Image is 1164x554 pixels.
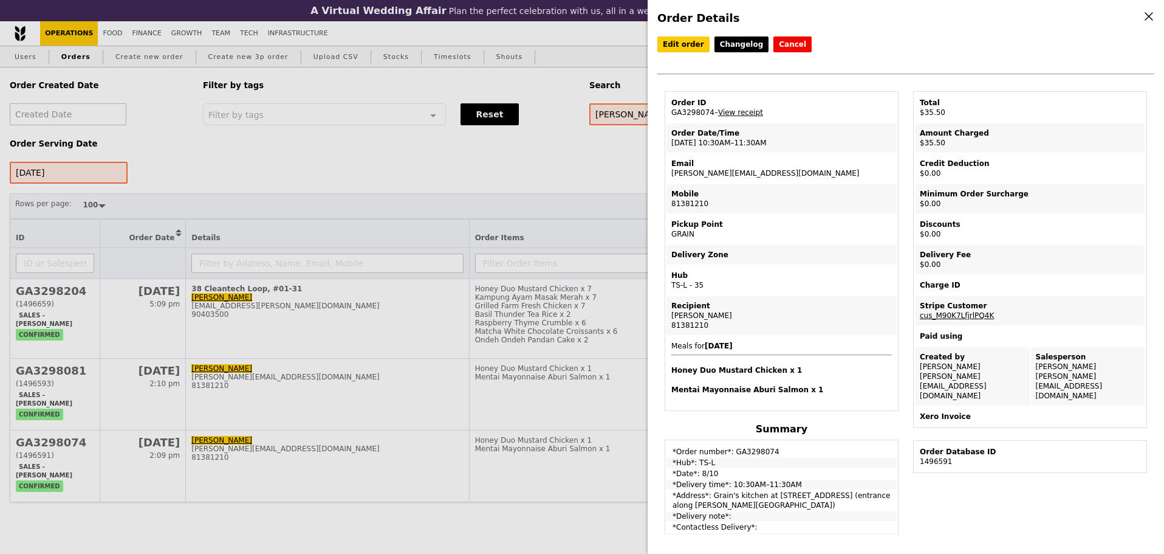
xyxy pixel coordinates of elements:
td: *Customer*: [PERSON_NAME] [666,533,897,549]
h4: Mentai Mayonnaise Aburi Salmon x 1 [671,385,892,395]
div: Discounts [920,220,1140,229]
div: Delivery Fee [920,250,1140,260]
td: *Date*: 8/10 [666,469,897,479]
div: Total [920,98,1140,108]
td: 81381210 [666,184,897,213]
h4: Summary [665,423,899,435]
a: Changelog [714,36,769,52]
a: Edit order [657,36,710,52]
div: Order Date/Time [671,128,892,138]
td: [PERSON_NAME] [PERSON_NAME][EMAIL_ADDRESS][DOMAIN_NAME] [1031,347,1146,406]
div: Created by [920,352,1025,362]
div: Paid using [920,331,1140,341]
td: GRAIN [666,215,897,244]
div: [PERSON_NAME] [671,311,892,320]
td: $0.00 [915,184,1145,213]
td: *Hub*: TS-L [666,458,897,468]
td: *Delivery time*: 10:30AM–11:30AM [666,480,897,490]
td: *Contactless Delivery*: [666,522,897,532]
td: *Order number*: GA3298074 [666,441,897,457]
div: Stripe Customer [920,301,1140,311]
div: Order Database ID [920,447,1140,457]
div: Delivery Zone [671,250,892,260]
b: [DATE] [705,342,733,350]
div: Credit Deduction [920,159,1140,168]
a: cus_M90K7LfjrlPQ4K [920,311,994,320]
td: GA3298074 [666,93,897,122]
td: *Address*: Grain's kitchen at [STREET_ADDRESS] (entrance along [PERSON_NAME][GEOGRAPHIC_DATA]) [666,491,897,510]
div: Salesperson [1036,352,1141,362]
td: $0.00 [915,215,1145,244]
td: $0.00 [915,245,1145,274]
div: Pickup Point [671,220,892,229]
div: Order ID [671,98,892,108]
td: [PERSON_NAME] [PERSON_NAME][EMAIL_ADDRESS][DOMAIN_NAME] [915,347,1030,406]
td: $0.00 [915,154,1145,183]
div: Hub [671,271,892,280]
div: Charge ID [920,280,1140,290]
div: Amount Charged [920,128,1140,138]
td: [DATE] 10:30AM–11:30AM [666,123,897,153]
div: Xero Invoice [920,412,1140,421]
span: – [714,108,718,117]
td: $35.50 [915,123,1145,153]
td: *Delivery note*: [666,511,897,521]
button: Cancel [773,36,812,52]
span: Order Details [657,12,739,24]
td: 1496591 [915,442,1145,471]
a: View receipt [718,108,763,117]
td: TS-L - 35 [666,266,897,295]
td: [PERSON_NAME][EMAIL_ADDRESS][DOMAIN_NAME] [666,154,897,183]
div: Mobile [671,189,892,199]
span: Meals for [671,342,892,395]
div: Minimum Order Surcharge [920,189,1140,199]
div: 81381210 [671,320,892,330]
div: Email [671,159,892,168]
td: $35.50 [915,93,1145,122]
div: Recipient [671,301,892,311]
h4: Honey Duo Mustard Chicken x 1 [671,365,892,375]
